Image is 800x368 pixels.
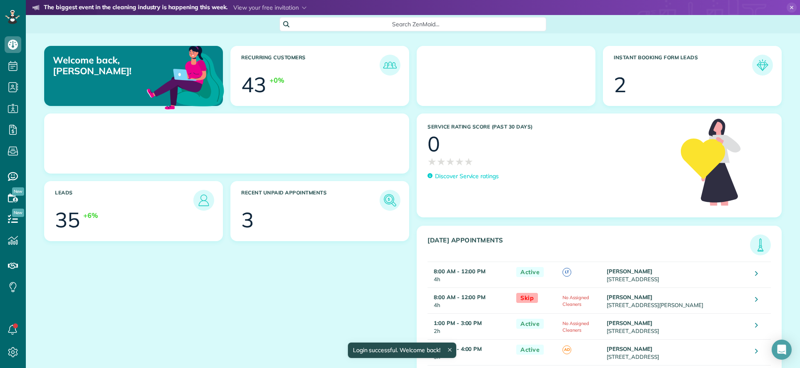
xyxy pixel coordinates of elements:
div: 2 [614,74,626,95]
span: Active [516,345,544,355]
div: Login successful. Welcome back! [347,343,456,358]
span: Skip [516,293,538,303]
td: 4h [427,287,512,313]
td: 3h [427,339,512,365]
h3: Service Rating score (past 30 days) [427,124,672,130]
a: Discover Service ratings [427,172,499,181]
div: 43 [241,74,266,95]
img: icon_form_leads-04211a6a04a5b2264e4ee56bc0799ec3eb69b7e499cbb523a139df1d13a81ae0.png [754,57,771,73]
strong: The biggest event in the cleaning industry is happening this week. [44,3,227,13]
strong: 1:00 PM - 4:00 PM [434,345,482,352]
img: icon_recurring_customers-cf858462ba22bcd05b5a5880d41d6543d210077de5bb9ebc9590e49fd87d84ed.png [382,57,398,73]
img: icon_todays_appointments-901f7ab196bb0bea1936b74009e4eb5ffbc2d2711fa7634e0d609ed5ef32b18b.png [752,237,769,253]
span: No Assigned Cleaners [562,295,589,307]
span: New [12,209,24,217]
div: 0 [427,134,440,154]
td: 2h [427,313,512,339]
img: icon_unpaid_appointments-47b8ce3997adf2238b356f14209ab4cced10bd1f174958f3ca8f1d0dd7fffeee.png [382,192,398,209]
span: ★ [464,154,473,169]
h3: Instant Booking Form Leads [614,55,752,76]
p: Welcome back, [PERSON_NAME]! [53,55,166,77]
div: Open Intercom Messenger [772,340,792,360]
h3: Leads [55,190,193,211]
td: [STREET_ADDRESS][PERSON_NAME] [605,287,749,313]
span: ★ [437,154,446,169]
span: Active [516,319,544,329]
span: ★ [446,154,455,169]
img: dashboard_welcome-42a62b7d889689a78055ac9021e634bf52bae3f8056760290aed330b23ab8690.png [145,36,226,117]
img: icon_leads-1bed01f49abd5b7fead27621c3d59655bb73ed531f8eeb49469d10e621d6b896.png [195,192,212,209]
strong: [PERSON_NAME] [607,345,652,352]
h3: Recurring Customers [241,55,380,76]
span: AD [562,345,571,354]
span: ★ [427,154,437,169]
h3: [DATE] Appointments [427,237,750,255]
td: [STREET_ADDRESS] [605,313,749,339]
strong: 8:00 AM - 12:00 PM [434,294,485,300]
td: 4h [427,262,512,287]
strong: [PERSON_NAME] [607,320,652,326]
strong: [PERSON_NAME] [607,268,652,275]
span: New [12,187,24,196]
span: ★ [455,154,464,169]
h3: Recent unpaid appointments [241,190,380,211]
strong: 8:00 AM - 12:00 PM [434,268,485,275]
td: [STREET_ADDRESS] [605,339,749,365]
p: Discover Service ratings [435,172,499,181]
div: 35 [55,209,80,230]
strong: [PERSON_NAME] [607,294,652,300]
strong: 1:00 PM - 3:00 PM [434,320,482,326]
div: +0% [270,76,284,85]
span: Active [516,267,544,277]
td: [STREET_ADDRESS] [605,262,749,287]
div: 3 [241,209,254,230]
div: +6% [83,211,98,220]
span: No Assigned Cleaners [562,320,589,333]
span: LT [562,268,571,277]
